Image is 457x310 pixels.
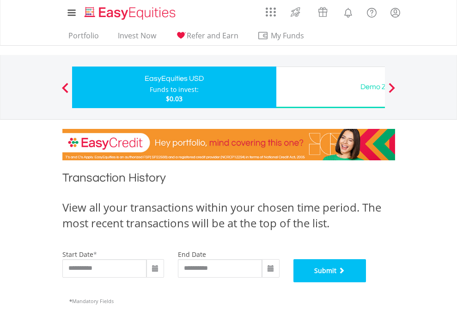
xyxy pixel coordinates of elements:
[62,200,395,231] div: View all your transactions within your chosen time period. The most recent transactions will be a...
[78,72,271,85] div: EasyEquities USD
[336,2,360,21] a: Notifications
[65,31,103,45] a: Portfolio
[383,87,401,97] button: Next
[266,7,276,17] img: grid-menu-icon.svg
[293,259,366,282] button: Submit
[166,94,183,103] span: $0.03
[62,250,93,259] label: start date
[260,2,282,17] a: AppsGrid
[178,250,206,259] label: end date
[69,298,114,304] span: Mandatory Fields
[62,170,395,190] h1: Transaction History
[360,2,384,21] a: FAQ's and Support
[62,129,395,160] img: EasyCredit Promotion Banner
[288,5,303,19] img: thrive-v2.svg
[187,30,238,41] span: Refer and Earn
[257,30,318,42] span: My Funds
[309,2,336,19] a: Vouchers
[56,87,74,97] button: Previous
[150,85,199,94] div: Funds to invest:
[171,31,242,45] a: Refer and Earn
[114,31,160,45] a: Invest Now
[315,5,330,19] img: vouchers-v2.svg
[83,6,179,21] img: EasyEquities_Logo.png
[384,2,407,23] a: My Profile
[81,2,179,21] a: Home page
